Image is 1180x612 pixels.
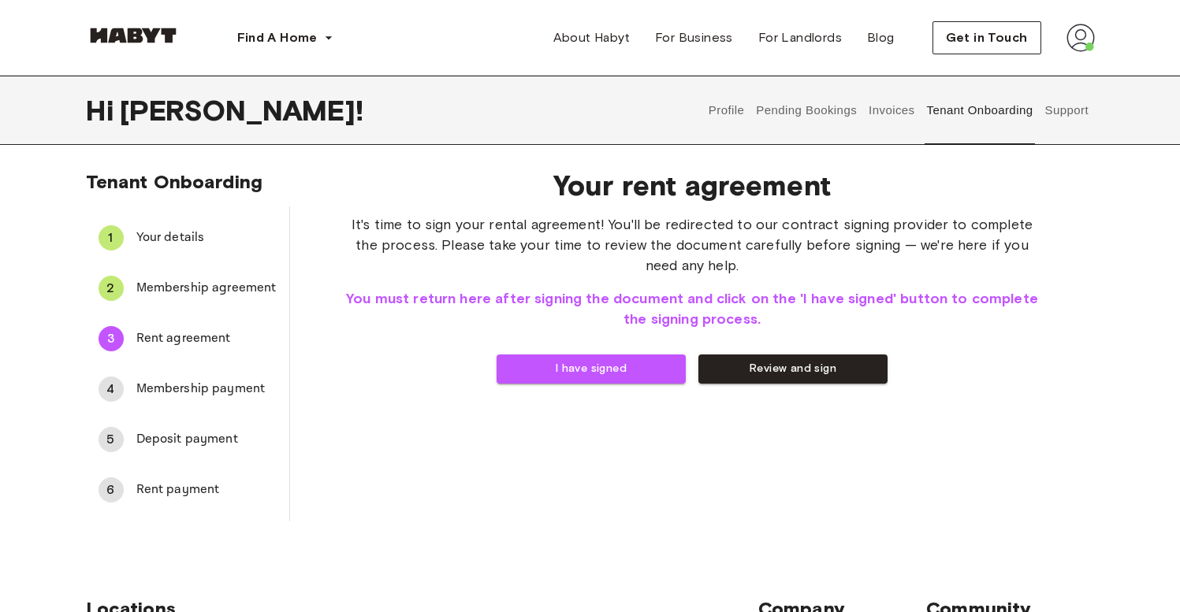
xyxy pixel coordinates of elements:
div: 5Deposit payment [86,421,289,458]
span: [PERSON_NAME] ! [120,94,363,127]
div: 6Rent payment [86,471,289,509]
button: Find A Home [225,22,346,54]
a: Blog [854,22,907,54]
span: Blog [867,28,895,47]
div: 4Membership payment [86,370,289,408]
span: About Habyt [553,28,630,47]
span: You must return here after signing the document and click on the 'I have signed' button to comple... [341,288,1044,329]
div: 3Rent agreement [86,320,289,358]
button: Get in Touch [932,21,1041,54]
span: It's time to sign your rental agreement! You'll be redirected to our contract signing provider to... [341,214,1044,276]
span: For Landlords [758,28,842,47]
div: 6 [99,477,124,503]
span: Deposit payment [136,430,277,449]
button: Tenant Onboarding [925,76,1035,145]
span: Rent payment [136,480,277,499]
div: 3 [99,326,124,351]
span: Tenant Onboarding [86,170,263,193]
span: Hi [86,94,120,127]
span: Membership agreement [136,279,277,298]
button: Support [1043,76,1091,145]
span: Get in Touch [946,28,1028,47]
span: Your rent agreement [341,169,1044,202]
div: 1Your details [86,219,289,257]
span: Rent agreement [136,329,277,348]
img: Habyt [86,28,181,43]
button: Profile [706,76,746,145]
div: 2 [99,276,124,301]
span: Membership payment [136,380,277,399]
button: Review and sign [698,354,888,384]
a: For Business [642,22,746,54]
div: 5 [99,427,124,452]
span: Find A Home [237,28,318,47]
div: 1 [99,225,124,250]
button: I have signed [497,354,686,384]
img: avatar [1066,24,1095,52]
button: Pending Bookings [754,76,859,145]
a: For Landlords [746,22,854,54]
div: 2Membership agreement [86,269,289,307]
div: user profile tabs [702,76,1094,145]
button: Invoices [867,76,917,145]
a: About Habyt [541,22,642,54]
div: 4 [99,376,124,402]
span: For Business [655,28,733,47]
span: Your details [136,228,277,247]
